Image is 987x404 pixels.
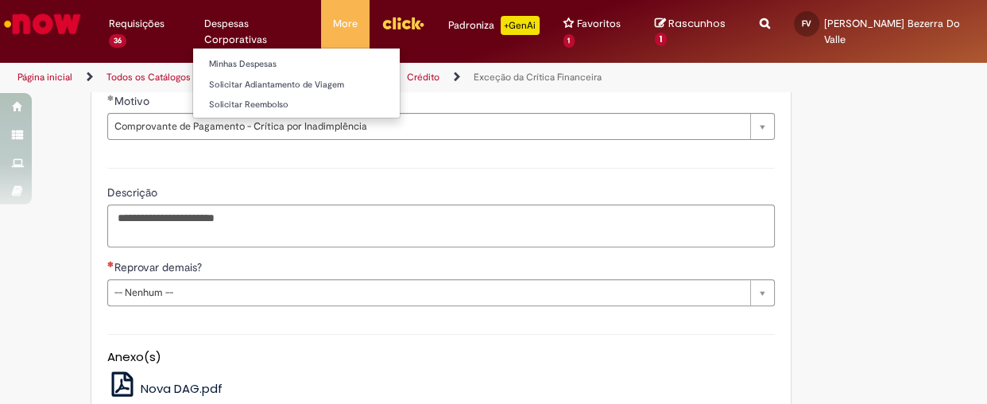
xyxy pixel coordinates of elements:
[140,380,222,397] span: Nova DAG.pdf
[109,34,126,48] span: 36
[2,8,83,40] img: ServiceNow
[17,71,72,84] a: Página inicial
[114,260,205,274] span: Reprovar demais?
[193,56,400,73] a: Minhas Despesas
[381,11,424,35] img: click_logo_yellow_360x200.png
[448,16,540,35] div: Padroniza
[114,114,742,139] span: Comprovante de Pagamento - Crítica por Inadimplência
[824,17,960,46] span: [PERSON_NAME] Bezerra Do Valle
[114,94,153,108] span: Motivo
[12,63,646,92] ul: Trilhas de página
[192,48,401,118] ul: Despesas Corporativas
[193,96,400,114] a: Solicitar Reembolso
[474,71,602,84] a: Exceção da Crítica Financeira
[107,261,114,267] span: Necessários
[107,204,775,247] textarea: Descrição
[501,16,540,35] p: +GenAi
[333,16,358,32] span: More
[107,351,775,364] h5: Anexo(s)
[668,16,726,31] span: Rascunhos
[114,280,742,305] span: -- Nenhum --
[407,71,439,84] a: Crédito
[107,380,223,397] a: Nova DAG.pdf
[563,34,575,48] span: 1
[193,76,400,94] a: Solicitar Adiantamento de Viagem
[577,16,621,32] span: Favoritos
[107,95,114,101] span: Obrigatório Preenchido
[204,16,309,48] span: Despesas Corporativas
[107,185,161,200] span: Descrição
[802,18,811,29] span: FV
[655,33,667,47] span: 1
[106,71,191,84] a: Todos os Catálogos
[655,17,736,46] a: Rascunhos
[109,16,164,32] span: Requisições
